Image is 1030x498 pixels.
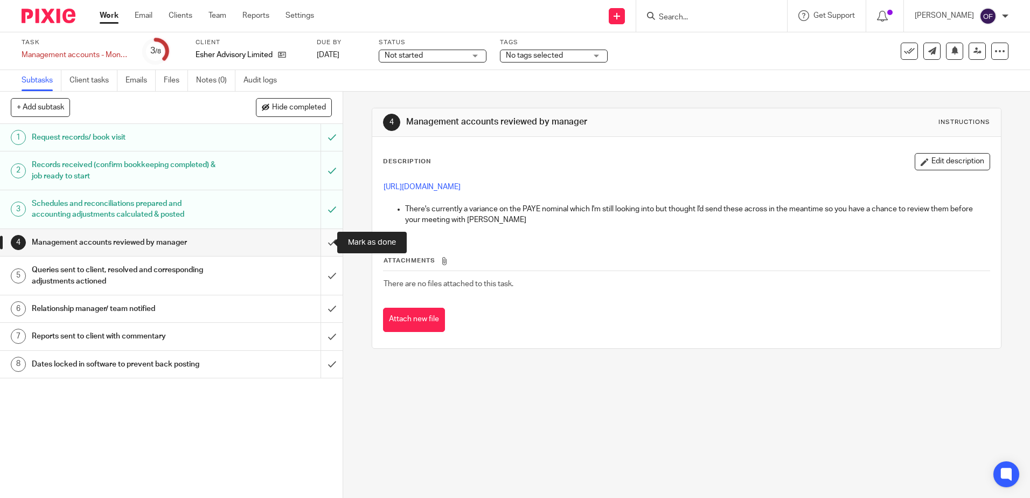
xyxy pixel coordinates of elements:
a: Work [100,10,119,21]
div: Instructions [938,118,990,127]
a: Reports [242,10,269,21]
span: Attachments [384,258,435,264]
div: 3 [150,45,161,57]
h1: Management accounts reviewed by manager [32,234,217,251]
div: 3 [11,202,26,217]
div: 1 [11,130,26,145]
h1: Queries sent to client, resolved and corresponding adjustments actioned [32,262,217,289]
div: 4 [383,114,400,131]
a: Client tasks [69,70,117,91]
label: Task [22,38,129,47]
h1: Records received (confirm bookkeeping completed) & job ready to start [32,157,217,184]
label: Due by [317,38,365,47]
a: [URL][DOMAIN_NAME] [384,183,461,191]
a: Emails [126,70,156,91]
a: Clients [169,10,192,21]
p: Description [383,157,431,166]
div: 7 [11,329,26,344]
h1: Management accounts reviewed by manager [406,116,709,128]
a: Subtasks [22,70,61,91]
p: There's currently a variance on the PAYE nominal which I'm still looking into but thought I'd sen... [405,204,989,226]
a: Email [135,10,152,21]
button: Attach new file [383,308,445,332]
h1: Dates locked in software to prevent back posting [32,356,217,372]
h1: Request records/ book visit [32,129,217,146]
h1: Reports sent to client with commentary [32,328,217,344]
p: [PERSON_NAME] [915,10,974,21]
span: Get Support [813,12,855,19]
button: + Add subtask [11,98,70,116]
div: 2 [11,163,26,178]
span: [DATE] [317,51,339,59]
div: 4 [11,235,26,250]
a: Notes (0) [196,70,235,91]
p: Esher Advisory Limited [196,50,273,60]
small: /8 [155,49,161,54]
label: Client [196,38,303,47]
a: Files [164,70,188,91]
label: Tags [500,38,608,47]
div: 8 [11,357,26,372]
div: Management accounts - Monthly [22,50,129,60]
a: Team [208,10,226,21]
img: Pixie [22,9,75,23]
a: Settings [286,10,314,21]
div: 5 [11,268,26,283]
label: Status [379,38,486,47]
button: Edit description [915,153,990,170]
a: Audit logs [243,70,285,91]
span: No tags selected [506,52,563,59]
button: Hide completed [256,98,332,116]
span: There are no files attached to this task. [384,280,513,288]
img: svg%3E [979,8,997,25]
div: 6 [11,301,26,316]
h1: Relationship manager/ team notified [32,301,217,317]
span: Not started [385,52,423,59]
span: Hide completed [272,103,326,112]
h1: Schedules and reconciliations prepared and accounting adjustments calculated & posted [32,196,217,223]
input: Search [658,13,755,23]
